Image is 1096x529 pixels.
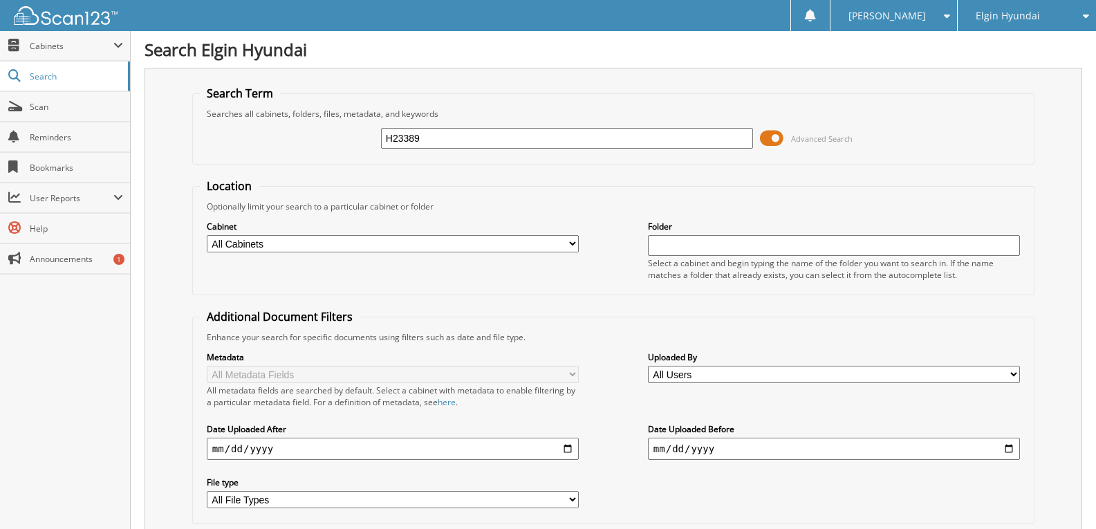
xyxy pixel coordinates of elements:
label: Date Uploaded Before [648,423,1020,435]
a: here [438,396,456,408]
span: [PERSON_NAME] [848,12,926,20]
span: Bookmarks [30,162,123,174]
label: Folder [648,221,1020,232]
div: 1 [113,254,124,265]
input: start [207,438,579,460]
span: Announcements [30,253,123,265]
div: Searches all cabinets, folders, files, metadata, and keywords [200,108,1027,120]
h1: Search Elgin Hyundai [145,38,1082,61]
label: File type [207,476,579,488]
label: Cabinet [207,221,579,232]
span: Advanced Search [791,133,853,144]
label: Date Uploaded After [207,423,579,435]
span: Help [30,223,123,234]
div: All metadata fields are searched by default. Select a cabinet with metadata to enable filtering b... [207,384,579,408]
span: Scan [30,101,123,113]
legend: Location [200,178,259,194]
label: Uploaded By [648,351,1020,363]
legend: Additional Document Filters [200,309,360,324]
div: Optionally limit your search to a particular cabinet or folder [200,201,1027,212]
span: Cabinets [30,40,113,52]
label: Metadata [207,351,579,363]
span: Search [30,71,121,82]
legend: Search Term [200,86,280,101]
span: Elgin Hyundai [976,12,1040,20]
div: Select a cabinet and begin typing the name of the folder you want to search in. If the name match... [648,257,1020,281]
img: scan123-logo-white.svg [14,6,118,25]
span: Reminders [30,131,123,143]
input: end [648,438,1020,460]
div: Enhance your search for specific documents using filters such as date and file type. [200,331,1027,343]
span: User Reports [30,192,113,204]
